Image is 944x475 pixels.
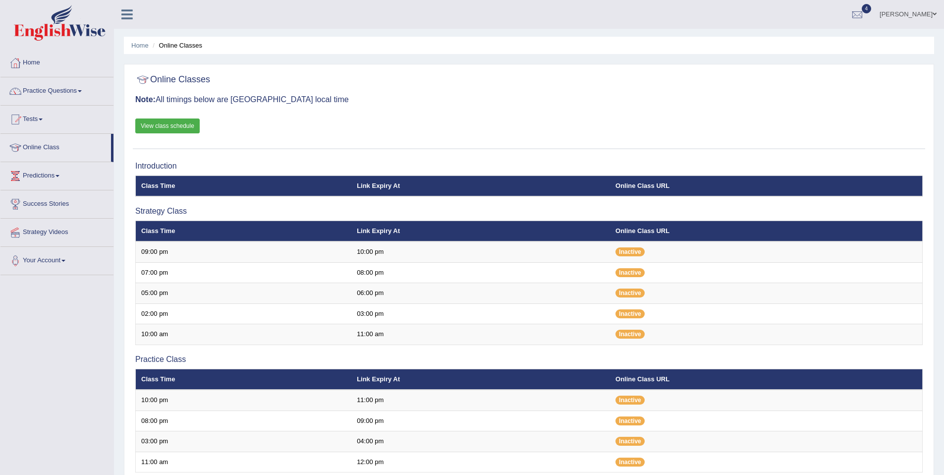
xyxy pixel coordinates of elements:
span: Inactive [615,416,645,425]
span: Inactive [615,309,645,318]
td: 02:00 pm [136,303,352,324]
td: 09:00 pm [351,411,610,431]
b: Note: [135,95,156,104]
h3: Introduction [135,162,923,171]
a: Home [0,49,113,74]
span: 4 [862,4,872,13]
td: 08:00 pm [351,262,610,283]
th: Online Class URL [610,176,922,196]
span: Inactive [615,458,645,467]
h3: Practice Class [135,355,923,364]
a: Strategy Videos [0,219,113,243]
th: Class Time [136,176,352,196]
h3: All timings below are [GEOGRAPHIC_DATA] local time [135,95,923,104]
a: Practice Questions [0,77,113,102]
th: Online Class URL [610,221,922,241]
a: Success Stories [0,190,113,215]
span: Inactive [615,268,645,277]
span: Inactive [615,330,645,339]
h3: Strategy Class [135,207,923,216]
th: Link Expiry At [351,176,610,196]
td: 10:00 pm [351,241,610,262]
a: Online Class [0,134,111,159]
td: 04:00 pm [351,431,610,452]
span: Inactive [615,437,645,446]
span: Inactive [615,289,645,297]
td: 03:00 pm [351,303,610,324]
td: 08:00 pm [136,411,352,431]
td: 10:00 am [136,324,352,345]
td: 11:00 am [351,324,610,345]
td: 07:00 pm [136,262,352,283]
li: Online Classes [150,41,202,50]
span: Inactive [615,396,645,405]
td: 03:00 pm [136,431,352,452]
th: Link Expiry At [351,221,610,241]
a: Your Account [0,247,113,272]
td: 10:00 pm [136,390,352,411]
td: 12:00 pm [351,452,610,473]
td: 05:00 pm [136,283,352,304]
span: Inactive [615,247,645,256]
a: Tests [0,106,113,130]
td: 11:00 pm [351,390,610,411]
a: View class schedule [135,119,200,133]
td: 11:00 am [136,452,352,473]
td: 09:00 pm [136,241,352,262]
th: Link Expiry At [351,369,610,390]
td: 06:00 pm [351,283,610,304]
th: Online Class URL [610,369,922,390]
th: Class Time [136,369,352,390]
a: Home [131,42,149,49]
th: Class Time [136,221,352,241]
a: Predictions [0,162,113,187]
h2: Online Classes [135,72,210,87]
